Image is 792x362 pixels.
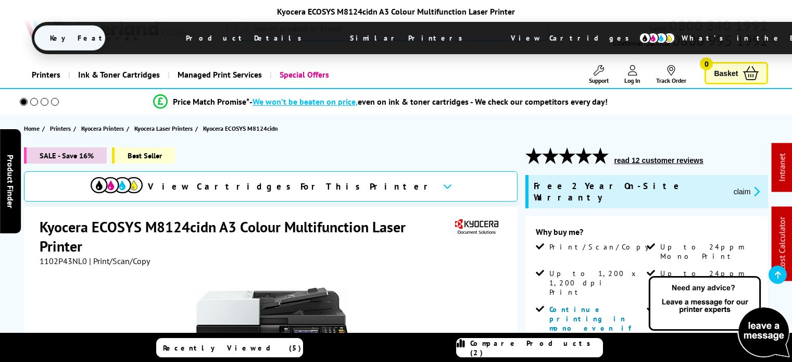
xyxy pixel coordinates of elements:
[534,180,725,203] span: Free 2 Year On-Site Warranty
[34,26,159,51] span: Key Features
[81,123,124,134] span: Kyocera Printers
[495,24,655,52] span: View Cartridges
[24,61,68,88] a: Printers
[777,154,787,182] a: Intranet
[639,32,675,44] img: cmyk-icon.svg
[731,185,763,197] button: promo-description
[334,26,484,51] span: Similar Printers
[549,269,645,297] span: Up to 1,200 x 1,200 dpi Print
[656,65,686,84] a: Track Order
[589,65,609,84] a: Support
[163,343,301,353] span: Recently Viewed (5)
[203,123,281,134] a: Kyocera ECOSYS M8124cidn
[148,181,434,192] span: View Cartridges For This Printer
[156,338,303,357] a: Recently Viewed (5)
[24,123,40,134] span: Home
[470,339,602,357] span: Compare Products (2)
[32,6,761,17] div: Kyocera ECOSYS M8124cidn A3 Colour Multifunction Laser Printer
[646,274,792,360] img: Open Live Chat window
[456,338,603,357] a: Compare Products (2)
[589,77,609,84] span: Support
[714,66,738,80] span: Basket
[68,61,168,88] a: Ink & Toner Cartridges
[168,61,270,88] a: Managed Print Services
[253,96,358,107] span: We won’t be beaten on price,
[700,57,713,70] span: 0
[40,217,452,256] h1: Kyocera ECOSYS M8124cidn A3 Colour Multifunction Laser Printer
[660,269,756,288] span: Up to 24ppm Colour Print
[624,77,640,84] span: Log In
[134,123,195,134] a: Kyocera Laser Printers
[40,256,87,266] span: 1102P43NL0
[24,123,42,134] a: Home
[78,61,160,88] span: Ink & Toner Cartridges
[170,26,323,51] span: Product Details
[611,156,707,165] button: read 12 customer reviews
[452,217,500,236] img: Kyocera
[5,93,756,111] li: modal_Promise
[5,154,16,208] span: Product Finder
[50,123,71,134] span: Printers
[91,177,143,193] img: View Cartridges
[173,96,249,107] span: Price Match Promise*
[536,227,758,242] div: Why buy me?
[24,147,107,164] span: SALE - Save 16%
[270,61,337,88] a: Special Offers
[660,242,756,261] span: Up to 24ppm Mono Print
[624,65,640,84] a: Log In
[549,242,657,252] span: Print/Scan/Copy
[112,147,175,164] span: Best Seller
[777,217,787,271] a: Cost Calculator
[50,123,73,134] a: Printers
[203,123,278,134] span: Kyocera ECOSYS M8124cidn
[705,62,768,84] a: Basket 0
[89,256,150,266] span: | Print/Scan/Copy
[134,123,193,134] span: Kyocera Laser Printers
[81,123,127,134] a: Kyocera Printers
[249,96,608,107] div: - even on ink & toner cartridges - We check our competitors every day!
